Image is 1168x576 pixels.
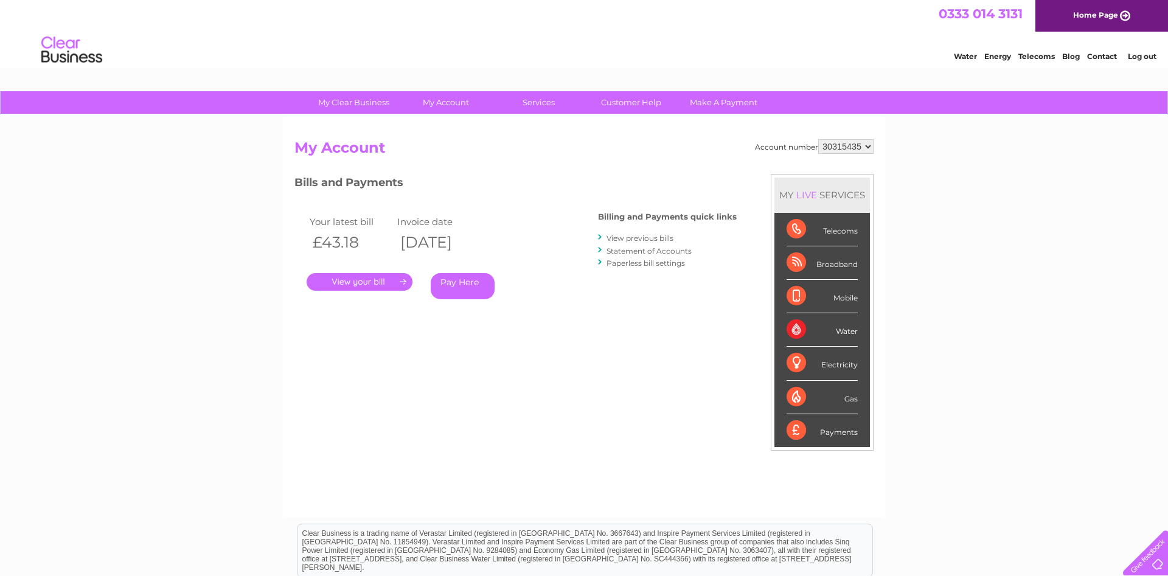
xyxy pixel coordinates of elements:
[294,139,874,162] h2: My Account
[297,7,872,59] div: Clear Business is a trading name of Verastar Limited (registered in [GEOGRAPHIC_DATA] No. 3667643...
[1128,52,1156,61] a: Log out
[774,178,870,212] div: MY SERVICES
[755,139,874,154] div: Account number
[307,230,394,255] th: £43.18
[431,273,495,299] a: Pay Here
[304,91,404,114] a: My Clear Business
[307,213,394,230] td: Your latest bill
[607,246,692,255] a: Statement of Accounts
[787,313,858,347] div: Water
[294,174,737,195] h3: Bills and Payments
[396,91,496,114] a: My Account
[607,259,685,268] a: Paperless bill settings
[488,91,589,114] a: Services
[394,230,482,255] th: [DATE]
[954,52,977,61] a: Water
[1087,52,1117,61] a: Contact
[307,273,412,291] a: .
[598,212,737,221] h4: Billing and Payments quick links
[787,414,858,447] div: Payments
[787,280,858,313] div: Mobile
[794,189,819,201] div: LIVE
[984,52,1011,61] a: Energy
[787,246,858,280] div: Broadband
[787,381,858,414] div: Gas
[1062,52,1080,61] a: Blog
[607,234,673,243] a: View previous bills
[394,213,482,230] td: Invoice date
[939,6,1023,21] a: 0333 014 3131
[581,91,681,114] a: Customer Help
[787,347,858,380] div: Electricity
[787,213,858,246] div: Telecoms
[1018,52,1055,61] a: Telecoms
[41,32,103,69] img: logo.png
[673,91,774,114] a: Make A Payment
